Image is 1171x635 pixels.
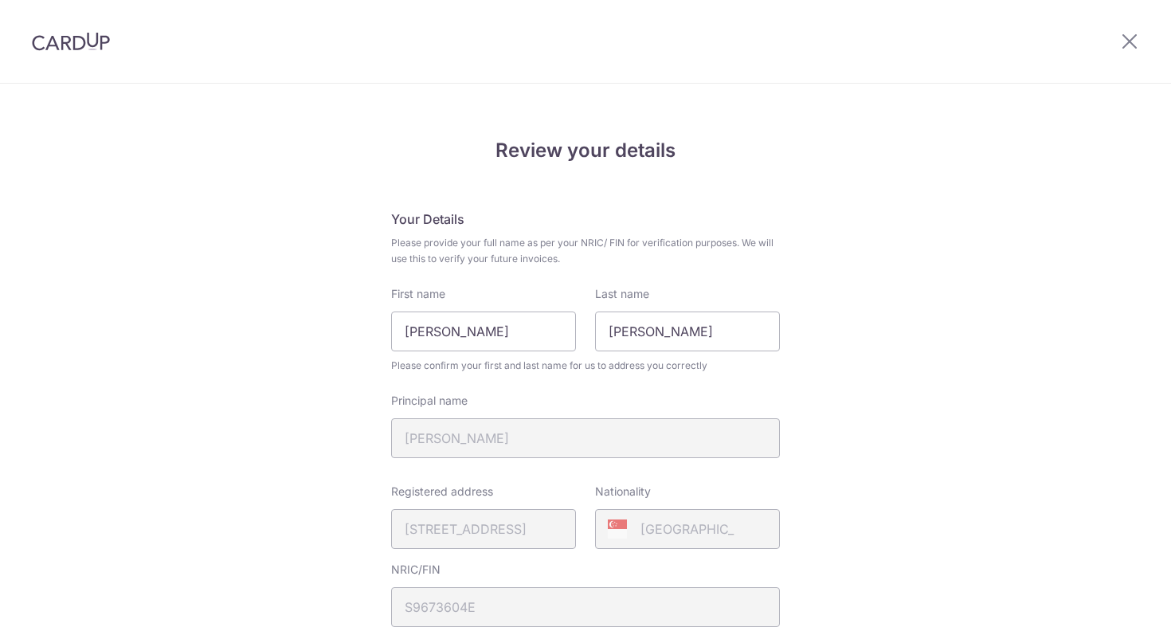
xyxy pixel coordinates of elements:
h4: Review your details [391,136,780,165]
label: Last name [595,286,649,302]
span: Please confirm your first and last name for us to address you correctly [391,358,780,374]
img: CardUp [32,32,110,51]
span: Please provide your full name as per your NRIC/ FIN for verification purposes. We will use this t... [391,235,780,267]
input: Last name [595,312,780,351]
h5: Your Details [391,210,780,229]
label: Nationality [595,484,651,500]
label: NRIC/FIN [391,562,441,578]
input: First Name [391,312,576,351]
label: First name [391,286,445,302]
label: Principal name [391,393,468,409]
label: Registered address [391,484,493,500]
